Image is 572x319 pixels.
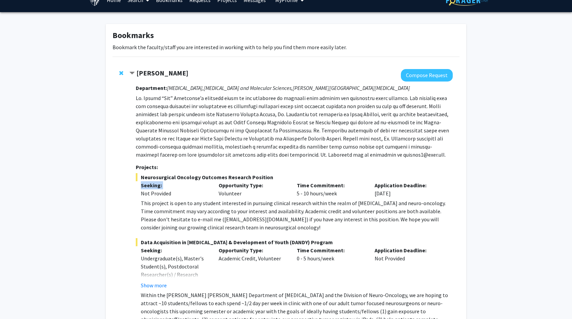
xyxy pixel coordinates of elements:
[5,289,29,314] iframe: Chat
[129,71,135,76] span: Contract Raj Mukherjee Bookmark
[119,70,123,76] span: Remove Raj Mukherjee from bookmarks
[136,238,453,246] span: Data Acquisition in [MEDICAL_DATA] & Development of Youth (DANDY) Program
[293,85,410,91] i: [PERSON_NAME][GEOGRAPHIC_DATA][MEDICAL_DATA]
[370,246,448,289] div: Not Provided
[136,94,453,159] p: Lo. Ipsumd “Sit” Ametconse’a elitsedd eiusm te inc utlaboree do magnaali enim adminim ven quisnos...
[297,181,365,189] p: Time Commitment:
[113,31,459,40] h1: Bookmarks
[297,246,365,254] p: Time Commitment:
[214,181,292,197] div: Volunteer
[292,246,370,289] div: 0 - 5 hours/week
[204,85,293,91] i: [MEDICAL_DATA] and Molecular Sciences,
[401,69,453,82] button: Compose Request to Raj Mukherjee
[141,246,209,254] p: Seeking:
[219,181,287,189] p: Opportunity Type:
[214,246,292,289] div: Academic Credit, Volunteer
[375,181,443,189] p: Application Deadline:
[141,254,209,295] div: Undergraduate(s), Master's Student(s), Postdoctoral Researcher(s) / Research Staff, Medical Resid...
[136,164,158,170] strong: Projects:
[370,181,448,197] div: [DATE]
[136,85,167,91] strong: Department:
[141,189,209,197] div: Not Provided
[141,281,167,289] button: Show more
[375,246,443,254] p: Application Deadline:
[141,199,453,231] div: This project is open to any student interested in pursuing clinical research within the realm of ...
[219,246,287,254] p: Opportunity Type:
[141,181,209,189] p: Seeking:
[136,69,188,77] strong: [PERSON_NAME]
[136,173,453,181] span: Neurosurgical Oncology Outcomes Research Position
[167,85,204,91] i: [MEDICAL_DATA],
[113,43,459,51] p: Bookmark the faculty/staff you are interested in working with to help you find them more easily l...
[292,181,370,197] div: 5 - 10 hours/week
